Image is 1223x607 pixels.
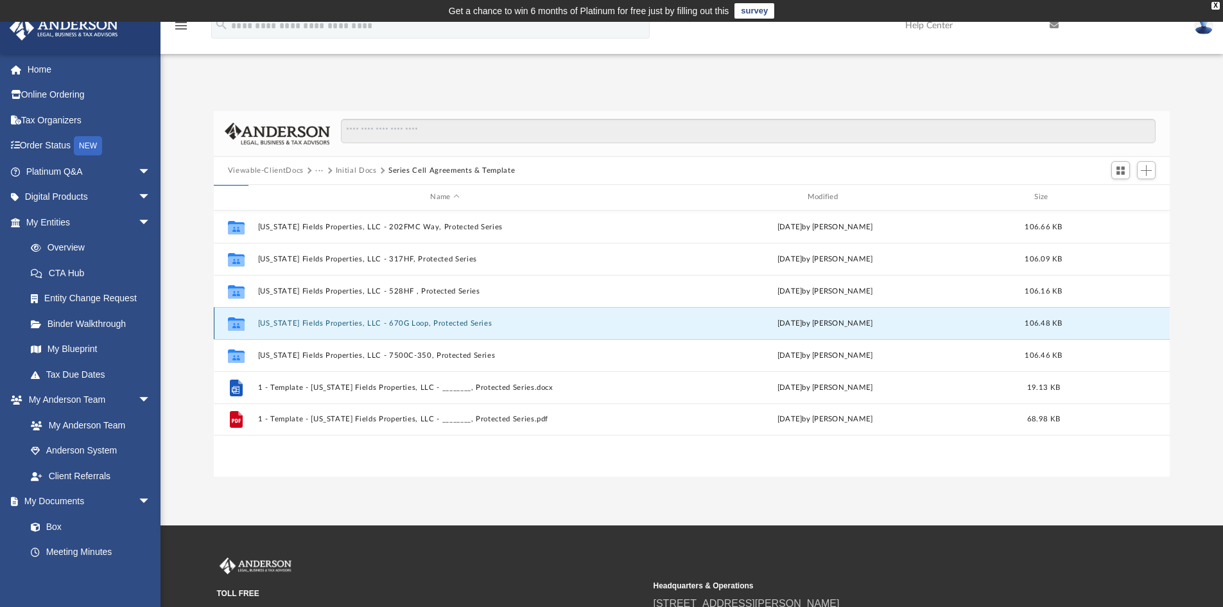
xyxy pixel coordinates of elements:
[18,514,157,540] a: Box
[315,165,324,177] button: ···
[1025,319,1062,326] span: 106.48 KB
[1211,2,1220,10] div: close
[388,165,515,177] button: Series Cell Agreements & Template
[257,287,632,295] button: [US_STATE] Fields Properties, LLC - 528HF , Protected Series
[257,191,632,203] div: Name
[9,159,170,184] a: Platinum Q&Aarrow_drop_down
[18,412,157,438] a: My Anderson Team
[138,209,164,236] span: arrow_drop_down
[173,24,189,33] a: menu
[638,221,1012,233] div: [DATE] by [PERSON_NAME]
[9,57,170,82] a: Home
[138,489,164,515] span: arrow_drop_down
[1194,16,1213,35] img: User Pic
[9,209,170,235] a: My Entitiesarrow_drop_down
[734,3,774,19] a: survey
[214,211,1170,477] div: grid
[18,438,164,464] a: Anderson System
[1025,351,1062,358] span: 106.46 KB
[18,463,164,489] a: Client Referrals
[9,387,164,413] a: My Anderson Teamarrow_drop_down
[1075,191,1165,203] div: id
[1137,161,1156,179] button: Add
[18,260,170,286] a: CTA Hub
[654,580,1081,592] small: Headquarters & Operations
[257,351,632,360] button: [US_STATE] Fields Properties, LLC - 7500C-350, Protected Series
[74,136,102,155] div: NEW
[18,235,170,261] a: Overview
[138,387,164,414] span: arrow_drop_down
[1018,191,1069,203] div: Size
[638,191,1012,203] div: Modified
[257,319,632,328] button: [US_STATE] Fields Properties, LLC - 670G Loop, Protected Series
[1027,383,1060,391] span: 19.13 KB
[1027,416,1060,423] span: 68.98 KB
[257,223,632,231] button: [US_STATE] Fields Properties, LLC - 202FMC Way, Protected Series
[638,349,1012,361] div: [DATE] by [PERSON_NAME]
[638,317,1012,329] div: [DATE] by [PERSON_NAME]
[638,253,1012,265] div: [DATE] by [PERSON_NAME]
[638,382,1012,393] div: [DATE] by [PERSON_NAME]
[6,15,122,40] img: Anderson Advisors Platinum Portal
[220,191,252,203] div: id
[18,337,164,362] a: My Blueprint
[228,165,304,177] button: Viewable-ClientDocs
[341,119,1156,143] input: Search files and folders
[1111,161,1131,179] button: Switch to Grid View
[138,159,164,185] span: arrow_drop_down
[1025,255,1062,262] span: 106.09 KB
[1025,287,1062,294] span: 106.16 KB
[138,184,164,211] span: arrow_drop_down
[257,255,632,263] button: [US_STATE] Fields Properties, LLC - 317HF, Protected Series
[173,18,189,33] i: menu
[257,415,632,423] button: 1 - Template - [US_STATE] Fields Properties, LLC - ________, Protected Series.pdf
[18,311,170,337] a: Binder Walkthrough
[18,540,164,565] a: Meeting Minutes
[18,286,170,312] a: Entity Change Request
[217,558,294,574] img: Anderson Advisors Platinum Portal
[257,383,632,392] button: 1 - Template - [US_STATE] Fields Properties, LLC - ________, Protected Series.docx
[336,165,377,177] button: Initial Docs
[18,362,170,387] a: Tax Due Dates
[638,285,1012,297] div: [DATE] by [PERSON_NAME]
[9,133,170,159] a: Order StatusNEW
[9,184,170,210] a: Digital Productsarrow_drop_down
[9,82,170,108] a: Online Ordering
[9,489,164,515] a: My Documentsarrow_drop_down
[1025,223,1062,230] span: 106.66 KB
[449,3,729,19] div: Get a chance to win 6 months of Platinum for free just by filling out this
[638,414,1012,425] div: [DATE] by [PERSON_NAME]
[9,107,170,133] a: Tax Organizers
[214,17,229,31] i: search
[217,588,645,599] small: TOLL FREE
